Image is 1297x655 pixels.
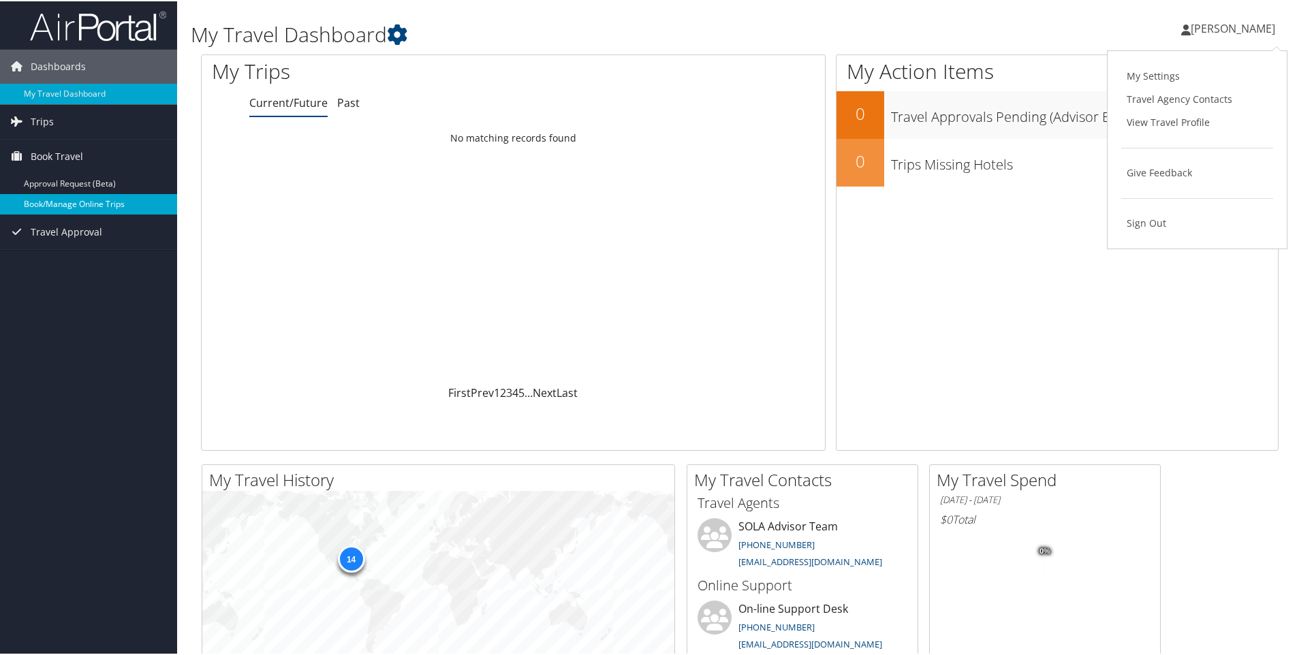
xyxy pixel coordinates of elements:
a: [PHONE_NUMBER] [738,620,815,632]
h1: My Travel Dashboard [191,19,923,48]
a: My Settings [1121,63,1273,86]
a: Last [557,384,578,399]
h6: [DATE] - [DATE] [940,492,1150,505]
div: 14 [337,544,364,571]
a: 3 [506,384,512,399]
h3: Travel Approvals Pending (Advisor Booked) [891,99,1278,125]
span: $0 [940,511,952,526]
a: Prev [471,384,494,399]
h3: Online Support [698,575,907,594]
h1: My Trips [212,56,555,84]
a: 1 [494,384,500,399]
a: Current/Future [249,94,328,109]
li: On-line Support Desk [691,599,914,655]
a: View Travel Profile [1121,110,1273,133]
a: Travel Agency Contacts [1121,86,1273,110]
a: First [448,384,471,399]
span: [PERSON_NAME] [1191,20,1275,35]
h2: My Travel Spend [937,467,1160,490]
h2: My Travel Contacts [694,467,918,490]
h1: My Action Items [837,56,1278,84]
a: 0Trips Missing Hotels [837,138,1278,185]
span: Dashboards [31,48,86,82]
a: Give Feedback [1121,160,1273,183]
td: No matching records found [202,125,825,149]
h2: 0 [837,148,884,172]
li: SOLA Advisor Team [691,517,914,573]
a: 4 [512,384,518,399]
a: [EMAIL_ADDRESS][DOMAIN_NAME] [738,637,882,649]
a: [PHONE_NUMBER] [738,537,815,549]
a: 2 [500,384,506,399]
a: 0Travel Approvals Pending (Advisor Booked) [837,90,1278,138]
img: airportal-logo.png [30,9,166,41]
a: 5 [518,384,525,399]
a: [EMAIL_ADDRESS][DOMAIN_NAME] [738,554,882,566]
a: Next [533,384,557,399]
h3: Travel Agents [698,492,907,511]
span: Book Travel [31,138,83,172]
span: Travel Approval [31,214,102,248]
tspan: 0% [1040,546,1050,554]
h3: Trips Missing Hotels [891,147,1278,173]
h2: 0 [837,101,884,124]
h6: Total [940,511,1150,526]
h2: My Travel History [209,467,674,490]
a: Sign Out [1121,210,1273,234]
span: Trips [31,103,54,138]
a: [PERSON_NAME] [1181,7,1289,48]
a: Past [337,94,360,109]
span: … [525,384,533,399]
